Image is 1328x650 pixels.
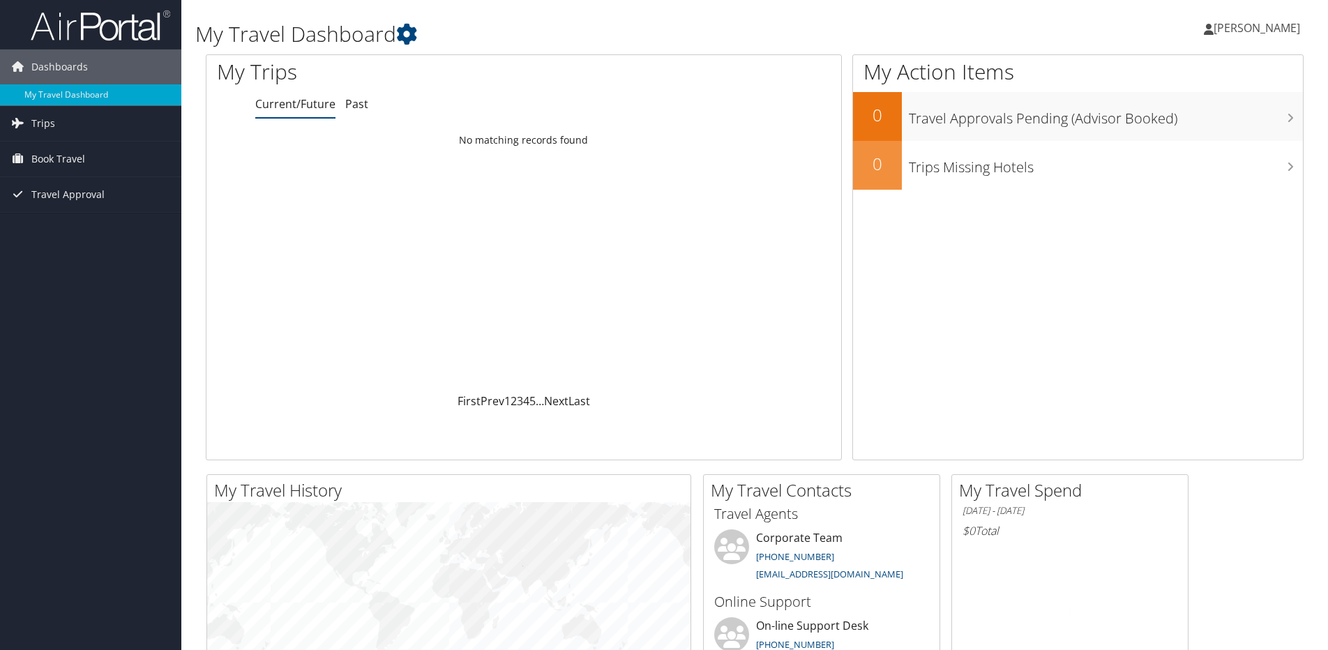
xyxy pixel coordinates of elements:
[963,504,1177,517] h6: [DATE] - [DATE]
[756,568,903,580] a: [EMAIL_ADDRESS][DOMAIN_NAME]
[909,151,1303,177] h3: Trips Missing Hotels
[529,393,536,409] a: 5
[853,141,1303,190] a: 0Trips Missing Hotels
[31,9,170,42] img: airportal-logo.png
[517,393,523,409] a: 3
[909,102,1303,128] h3: Travel Approvals Pending (Advisor Booked)
[31,106,55,141] span: Trips
[481,393,504,409] a: Prev
[31,50,88,84] span: Dashboards
[756,550,834,563] a: [PHONE_NUMBER]
[206,128,841,153] td: No matching records found
[255,96,335,112] a: Current/Future
[217,57,566,86] h1: My Trips
[31,177,105,212] span: Travel Approval
[458,393,481,409] a: First
[959,478,1188,502] h2: My Travel Spend
[511,393,517,409] a: 2
[711,478,940,502] h2: My Travel Contacts
[853,103,902,127] h2: 0
[714,504,929,524] h3: Travel Agents
[31,142,85,176] span: Book Travel
[568,393,590,409] a: Last
[1214,20,1300,36] span: [PERSON_NAME]
[963,523,975,538] span: $0
[853,92,1303,141] a: 0Travel Approvals Pending (Advisor Booked)
[714,592,929,612] h3: Online Support
[536,393,544,409] span: …
[853,57,1303,86] h1: My Action Items
[544,393,568,409] a: Next
[214,478,691,502] h2: My Travel History
[707,529,936,587] li: Corporate Team
[345,96,368,112] a: Past
[523,393,529,409] a: 4
[853,152,902,176] h2: 0
[1204,7,1314,49] a: [PERSON_NAME]
[504,393,511,409] a: 1
[963,523,1177,538] h6: Total
[195,20,941,49] h1: My Travel Dashboard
